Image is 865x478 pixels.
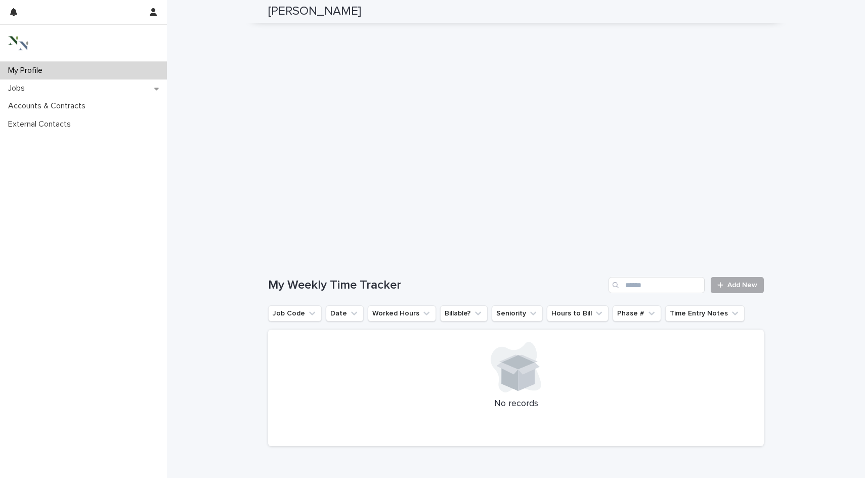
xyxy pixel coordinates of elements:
[613,305,661,322] button: Phase #
[268,278,604,293] h1: My Weekly Time Tracker
[665,305,745,322] button: Time Entry Notes
[4,84,33,93] p: Jobs
[268,4,361,19] h2: [PERSON_NAME]
[326,305,364,322] button: Date
[8,33,28,53] img: 3bAFpBnQQY6ys9Fa9hsD
[280,399,752,410] p: No records
[4,66,51,75] p: My Profile
[492,305,543,322] button: Seniority
[4,101,94,111] p: Accounts & Contracts
[368,305,436,322] button: Worked Hours
[547,305,609,322] button: Hours to Bill
[727,282,757,289] span: Add New
[440,305,488,322] button: Billable?
[268,305,322,322] button: Job Code
[609,277,705,293] input: Search
[4,119,79,129] p: External Contacts
[711,277,764,293] a: Add New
